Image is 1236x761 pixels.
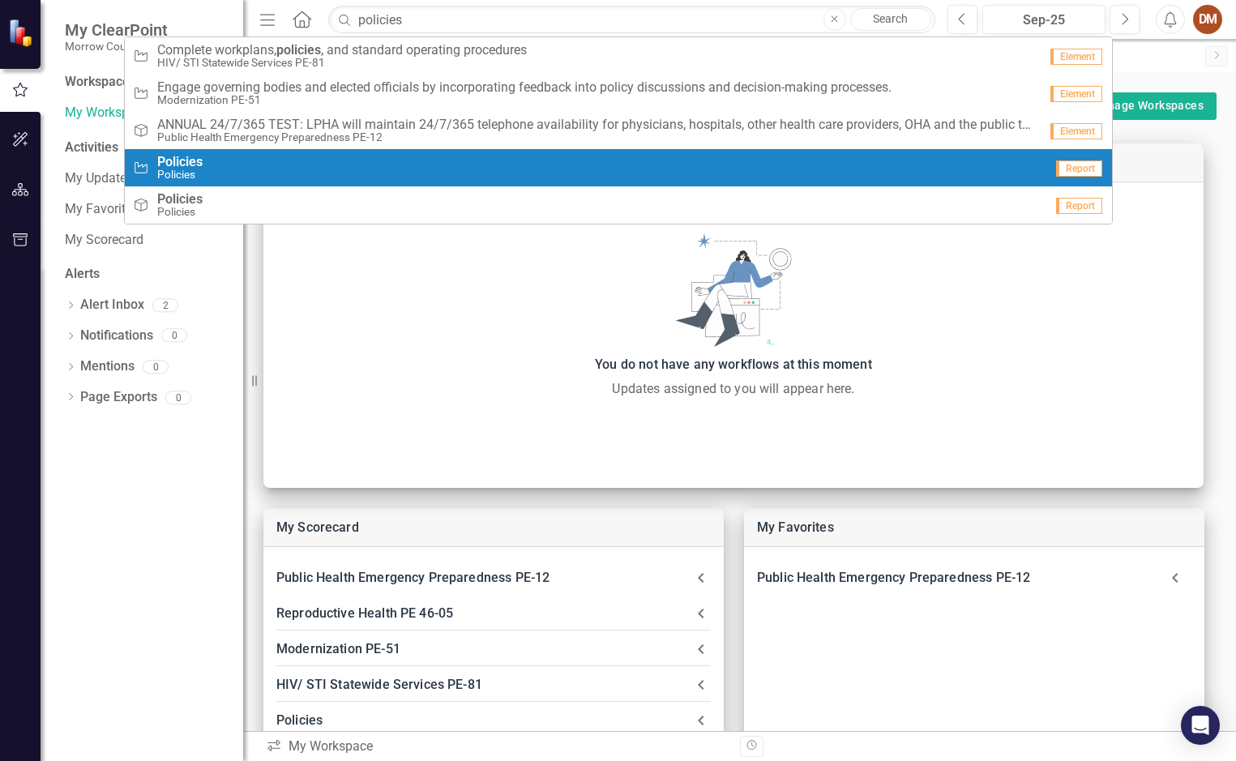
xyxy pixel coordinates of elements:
[276,566,691,589] div: Public Health Emergency Preparedness PE-12
[276,709,691,732] div: Policies
[1050,49,1102,65] span: Element
[1078,92,1217,120] div: split button
[157,43,527,58] span: Complete workplans, , and standard operating procedures
[65,169,227,188] a: My Updates
[65,200,227,219] a: My Favorites
[1056,198,1102,214] span: Report
[65,231,227,250] a: My Scorecard
[850,8,931,31] a: Search
[80,357,135,376] a: Mentions
[263,631,724,667] div: Modernization PE-51
[744,560,1204,596] div: Public Health Emergency Preparedness PE-12
[65,40,207,53] small: Morrow County Public Health
[157,131,1038,143] small: Public Health Emergency Preparedness PE-12
[1091,96,1204,116] a: Manage Workspaces
[165,391,191,404] div: 0
[276,673,691,696] div: HIV/ STI Statewide Services PE-81
[276,519,359,535] a: My Scorecard
[263,667,724,703] div: HIV/ STI Statewide Services PE-81
[80,296,144,314] a: Alert Inbox
[8,19,36,47] img: ClearPoint Strategy
[125,75,1112,112] a: Engage governing bodies and elected officials by incorporating feedback into policy discussions a...
[65,265,227,284] div: Alerts
[65,73,136,92] div: Workspaces
[80,388,157,407] a: Page Exports
[1050,86,1102,102] span: Element
[276,42,321,58] strong: policies
[125,112,1112,149] a: ANNUAL 24/7/365 TEST: LPHA will maintain 24/7/365 telephone availability for physicians, hospital...
[982,5,1106,34] button: Sep-25
[65,139,227,157] div: Activities
[757,566,1159,589] div: Public Health Emergency Preparedness PE-12
[161,329,187,343] div: 0
[143,360,169,374] div: 0
[65,104,227,122] a: My Workspace
[276,638,691,661] div: Modernization PE-51
[272,379,1195,399] div: Updates assigned to you will appear here.
[328,6,934,34] input: Search ClearPoint...
[263,703,724,738] div: Policies
[152,298,178,312] div: 2
[272,353,1195,376] div: You do not have any workflows at this moment
[988,11,1101,30] div: Sep-25
[1193,5,1222,34] button: DM
[157,57,527,69] small: HIV/ STI Statewide Services PE-81
[157,118,1038,132] span: ANNUAL 24/7/365 TEST: LPHA will maintain 24/7/365 telephone availability for physicians, hospital...
[157,94,892,106] small: Modernization PE-51
[263,560,724,596] div: Public Health Emergency Preparedness PE-12
[276,602,691,625] div: Reproductive Health PE 46-05
[125,37,1112,75] a: Complete workplans,policies, and standard operating proceduresHIV/ STI Statewide Services PE-81El...
[80,327,153,345] a: Notifications
[65,20,207,40] span: My ClearPoint
[1050,123,1102,139] span: Element
[757,519,834,535] a: My Favorites
[157,80,892,95] span: Engage governing bodies and elected officials by incorporating feedback into policy discussions a...
[125,149,1112,186] a: Report
[263,596,724,631] div: Reproductive Health PE 46-05
[125,186,1112,224] a: Report
[1078,92,1217,120] button: Manage Workspaces
[266,737,728,756] div: My Workspace
[1056,160,1102,177] span: Report
[1181,706,1220,745] div: Open Intercom Messenger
